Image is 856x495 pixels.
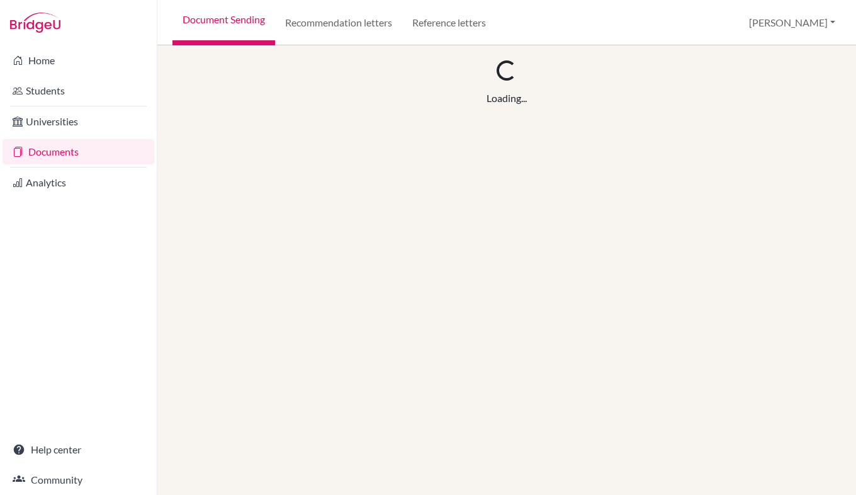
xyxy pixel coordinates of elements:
a: Documents [3,139,154,164]
a: Students [3,78,154,103]
div: Loading... [487,91,527,106]
button: [PERSON_NAME] [743,11,841,35]
a: Analytics [3,170,154,195]
a: Home [3,48,154,73]
a: Universities [3,109,154,134]
a: Community [3,467,154,492]
img: Bridge-U [10,13,60,33]
a: Help center [3,437,154,462]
